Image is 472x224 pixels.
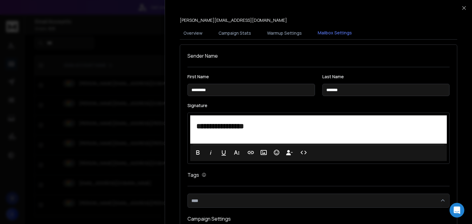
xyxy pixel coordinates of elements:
[284,146,295,159] button: Insert Unsubscribe Link
[192,146,204,159] button: Bold (Ctrl+B)
[322,75,450,79] label: Last Name
[218,146,230,159] button: Underline (Ctrl+U)
[187,103,450,108] label: Signature
[180,17,287,23] p: [PERSON_NAME][EMAIL_ADDRESS][DOMAIN_NAME]
[314,26,356,40] button: Mailbox Settings
[187,171,199,179] h1: Tags
[271,146,282,159] button: Emoticons
[205,146,217,159] button: Italic (Ctrl+I)
[263,26,305,40] button: Warmup Settings
[245,146,257,159] button: Insert Link (Ctrl+K)
[258,146,269,159] button: Insert Image (Ctrl+P)
[187,52,450,60] h1: Sender Name
[215,26,255,40] button: Campaign Stats
[450,203,464,218] div: Open Intercom Messenger
[180,26,206,40] button: Overview
[231,146,242,159] button: More Text
[187,215,450,222] h1: Campaign Settings
[187,75,315,79] label: First Name
[298,146,309,159] button: Code View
